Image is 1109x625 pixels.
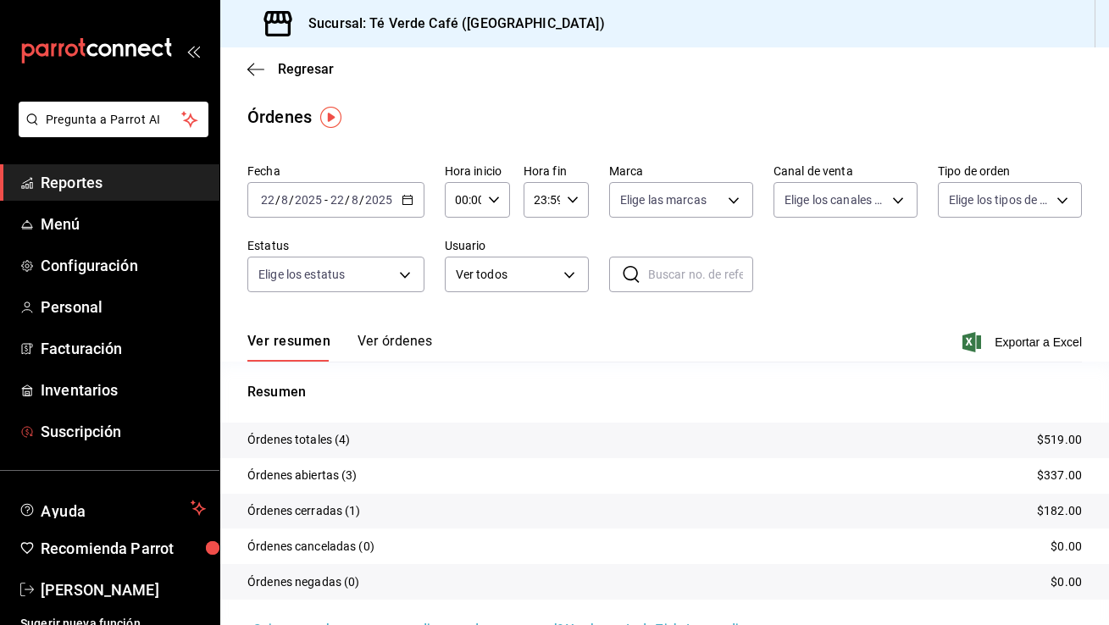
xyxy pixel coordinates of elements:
[289,193,294,207] span: /
[41,337,206,360] span: Facturación
[275,193,280,207] span: /
[186,44,200,58] button: open_drawer_menu
[620,191,707,208] span: Elige las marcas
[949,191,1051,208] span: Elige los tipos de orden
[12,123,208,141] a: Pregunta a Parrot AI
[295,14,605,34] h3: Sucursal: Té Verde Café ([GEOGRAPHIC_DATA])
[320,107,341,128] img: Tooltip marker
[41,379,206,401] span: Inventarios
[247,467,358,484] p: Órdenes abiertas (3)
[1037,467,1082,484] p: $337.00
[19,102,208,137] button: Pregunta a Parrot AI
[1051,573,1082,591] p: $0.00
[294,193,323,207] input: ----
[774,165,918,177] label: Canal de venta
[41,537,206,560] span: Recomienda Parrot
[785,191,886,208] span: Elige los canales de venta
[445,240,589,252] label: Usuario
[351,193,359,207] input: --
[330,193,345,207] input: --
[609,165,753,177] label: Marca
[247,61,334,77] button: Regresar
[524,165,589,177] label: Hora fin
[260,193,275,207] input: --
[247,240,424,252] label: Estatus
[41,296,206,318] span: Personal
[445,165,510,177] label: Hora inicio
[41,420,206,443] span: Suscripción
[280,193,289,207] input: --
[41,254,206,277] span: Configuración
[46,111,182,129] span: Pregunta a Parrot AI
[247,502,361,520] p: Órdenes cerradas (1)
[247,382,1082,402] p: Resumen
[1037,502,1082,520] p: $182.00
[966,332,1082,352] button: Exportar a Excel
[41,578,206,601] span: [PERSON_NAME]
[247,333,432,362] div: navigation tabs
[345,193,350,207] span: /
[364,193,393,207] input: ----
[1037,431,1082,449] p: $519.00
[278,61,334,77] span: Regresar
[1051,538,1082,556] p: $0.00
[41,498,184,518] span: Ayuda
[247,431,351,449] p: Órdenes totales (4)
[938,165,1082,177] label: Tipo de orden
[359,193,364,207] span: /
[358,333,432,362] button: Ver órdenes
[648,257,753,291] input: Buscar no. de referencia
[247,104,312,130] div: Órdenes
[247,573,360,591] p: Órdenes negadas (0)
[41,213,206,235] span: Menú
[258,266,345,283] span: Elige los estatus
[247,333,330,362] button: Ver resumen
[247,538,374,556] p: Órdenes canceladas (0)
[324,193,328,207] span: -
[247,165,424,177] label: Fecha
[456,266,557,284] span: Ver todos
[41,171,206,194] span: Reportes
